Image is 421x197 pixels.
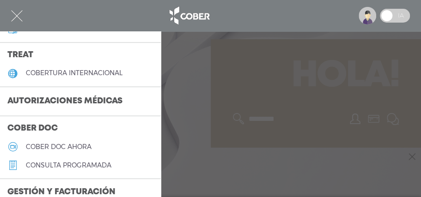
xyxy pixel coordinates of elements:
[26,161,111,169] h5: consulta programada
[359,7,376,24] img: profile-placeholder.svg
[11,10,23,22] img: Cober_menu-close-white.svg
[26,25,81,33] h5: Mi plan médico
[26,143,92,151] h5: Cober doc ahora
[26,69,122,77] h5: cobertura internacional
[165,5,213,27] img: logo_cober_home-white.png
